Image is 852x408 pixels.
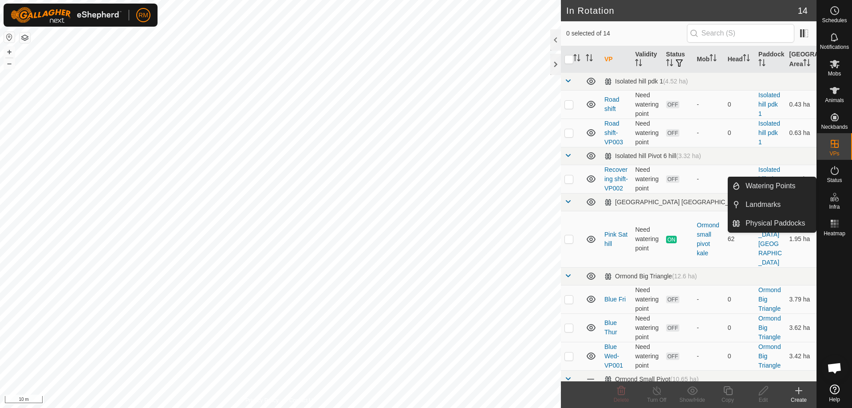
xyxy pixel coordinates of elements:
[724,46,755,73] th: Head
[758,120,780,146] a: Isolated hill pdk 1
[728,196,816,214] li: Landmarks
[728,214,816,232] li: Physical Paddocks
[604,198,771,206] div: [GEOGRAPHIC_DATA] [GEOGRAPHIC_DATA]
[786,119,816,147] td: 0.63 ha
[755,46,785,73] th: Paddock
[631,165,662,193] td: Need watering point
[821,355,848,381] div: Open chat
[697,323,720,333] div: -
[604,152,701,160] div: Isolated hill Pivot 6 hill
[724,165,755,193] td: 0
[666,101,679,108] span: OFF
[566,5,798,16] h2: In Rotation
[11,7,122,23] img: Gallagher Logo
[604,319,617,336] a: Blue Thur
[758,91,780,117] a: Isolated hill pdk 1
[4,58,15,69] button: –
[724,90,755,119] td: 0
[687,24,794,43] input: Search (S)
[758,166,781,192] a: Isolated hill Pivot 6 hill
[289,396,316,404] a: Contact Us
[724,285,755,313] td: 0
[631,119,662,147] td: Need watering point
[697,352,720,361] div: -
[740,214,816,232] a: Physical Paddocks
[821,124,848,130] span: Neckbands
[586,55,593,63] p-sorticon: Activate to sort
[604,166,628,192] a: Recovering shift-VP002
[663,46,693,73] th: Status
[781,396,816,404] div: Create
[666,353,679,360] span: OFF
[724,211,755,267] td: 62
[631,313,662,342] td: Need watering point
[740,196,816,214] a: Landmarks
[639,396,674,404] div: Turn Off
[604,120,623,146] a: Road shift-VP003
[697,221,720,258] div: Ormond small pivot kale
[825,98,844,103] span: Animals
[697,100,720,109] div: -
[4,47,15,57] button: +
[786,285,816,313] td: 3.79 ha
[758,286,781,312] a: Ormond Big Triangle
[745,218,805,229] span: Physical Paddocks
[631,342,662,370] td: Need watering point
[670,376,698,383] span: (10.65 ha)
[666,296,679,303] span: OFF
[817,381,852,406] a: Help
[697,128,720,138] div: -
[758,315,781,341] a: Ormond Big Triangle
[604,273,697,280] div: Ormond Big Triangle
[245,396,279,404] a: Privacy Policy
[674,396,710,404] div: Show/Hide
[829,151,839,156] span: VPs
[614,397,629,403] span: Delete
[631,285,662,313] td: Need watering point
[803,60,810,67] p-sorticon: Activate to sort
[758,60,765,67] p-sorticon: Activate to sort
[604,231,627,247] a: Pink Sat hill
[724,342,755,370] td: 0
[631,211,662,267] td: Need watering point
[824,231,845,236] span: Heatmap
[786,46,816,73] th: [GEOGRAPHIC_DATA] Area
[745,199,781,210] span: Landmarks
[697,174,720,184] div: -
[672,273,697,280] span: (12.6 ha)
[4,32,15,43] button: Reset Map
[631,46,662,73] th: Validity
[693,46,724,73] th: Mob
[666,236,677,243] span: ON
[666,60,673,67] p-sorticon: Activate to sort
[138,11,148,20] span: RM
[573,55,580,63] p-sorticon: Activate to sort
[604,78,688,85] div: Isolated hill pdk 1
[666,324,679,332] span: OFF
[20,32,30,43] button: Map Layers
[724,119,755,147] td: 0
[829,397,840,402] span: Help
[758,212,782,266] a: [GEOGRAPHIC_DATA] [GEOGRAPHIC_DATA]
[745,181,795,191] span: Watering Points
[663,78,688,85] span: (4.52 ha)
[604,296,626,303] a: Blue Fri
[743,55,750,63] p-sorticon: Activate to sort
[786,342,816,370] td: 3.42 ha
[740,177,816,195] a: Watering Points
[786,211,816,267] td: 1.95 ha
[822,18,847,23] span: Schedules
[786,313,816,342] td: 3.62 ha
[710,55,717,63] p-sorticon: Activate to sort
[827,178,842,183] span: Status
[631,90,662,119] td: Need watering point
[798,4,808,17] span: 14
[697,295,720,304] div: -
[666,129,679,137] span: OFF
[786,90,816,119] td: 0.43 ha
[601,46,631,73] th: VP
[829,204,840,210] span: Infra
[758,343,781,369] a: Ormond Big Triangle
[820,44,849,50] span: Notifications
[710,396,745,404] div: Copy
